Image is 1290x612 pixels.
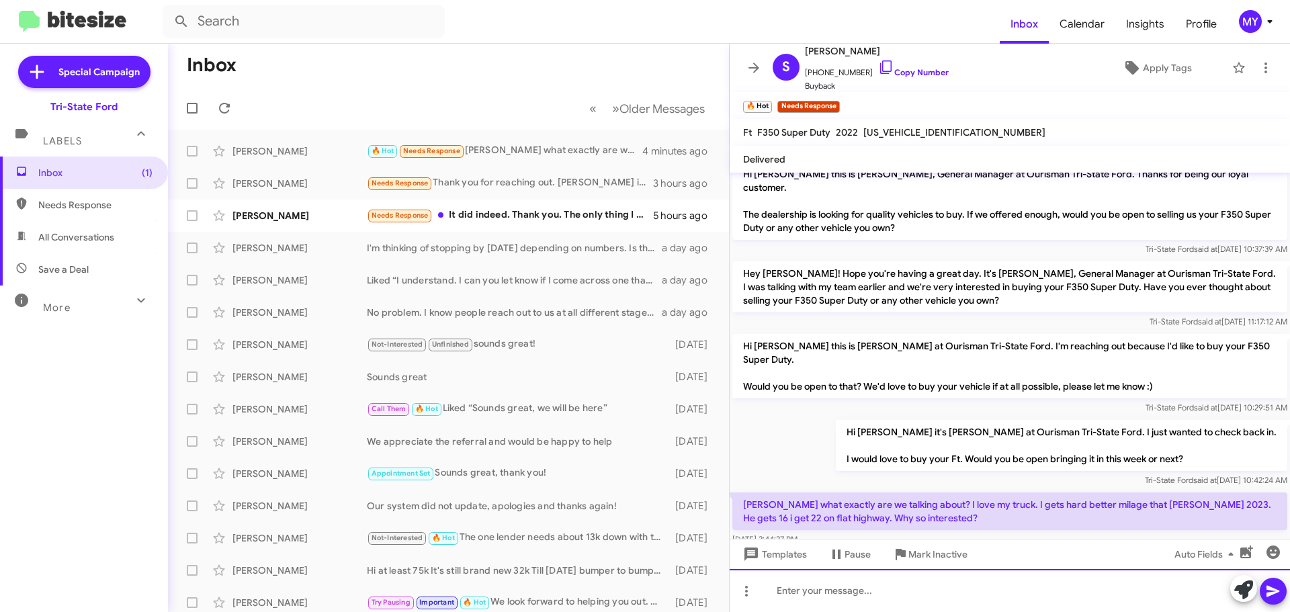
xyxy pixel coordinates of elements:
[878,67,949,77] a: Copy Number
[1194,402,1217,412] span: said at
[845,542,871,566] span: Pause
[1088,56,1225,80] button: Apply Tags
[415,404,438,413] span: 🔥 Hot
[232,209,367,222] div: [PERSON_NAME]
[881,542,978,566] button: Mark Inactive
[604,95,713,122] button: Next
[653,209,718,222] div: 5 hours ago
[805,59,949,79] span: [PHONE_NUMBER]
[367,466,669,481] div: Sounds great, thank you!
[863,126,1045,138] span: [US_VEHICLE_IDENTIFICATION_NUMBER]
[669,499,718,513] div: [DATE]
[367,208,653,223] div: It did indeed. Thank you. The only thing I have realized was the car has no floor mats. I'm not s...
[642,144,718,158] div: 4 minutes ago
[582,95,713,122] nav: Page navigation example
[589,100,597,117] span: «
[232,144,367,158] div: [PERSON_NAME]
[732,534,798,544] span: [DATE] 3:44:37 PM
[43,135,82,147] span: Labels
[38,263,89,276] span: Save a Deal
[1194,244,1217,254] span: said at
[367,306,662,319] div: No problem. I know people reach out to us at all different stages of the shopping process. Do you...
[743,153,785,165] span: Delivered
[18,56,150,88] a: Special Campaign
[1175,5,1228,44] a: Profile
[732,492,1287,530] p: [PERSON_NAME] what exactly are we talking about? I love my truck. I gets hard better milage that ...
[372,404,406,413] span: Call Them
[653,177,718,190] div: 3 hours ago
[730,542,818,566] button: Templates
[367,530,669,545] div: The one lender needs about 13k down with the negative equity to purchase the 2019
[232,338,367,351] div: [PERSON_NAME]
[232,564,367,577] div: [PERSON_NAME]
[669,467,718,480] div: [DATE]
[669,435,718,448] div: [DATE]
[232,596,367,609] div: [PERSON_NAME]
[372,469,431,478] span: Appointment Set
[1164,542,1250,566] button: Auto Fields
[367,499,669,513] div: Our system did not update, apologies and thanks again!
[232,306,367,319] div: [PERSON_NAME]
[1146,244,1287,254] span: Tri-State Ford [DATE] 10:37:39 AM
[232,531,367,545] div: [PERSON_NAME]
[805,79,949,93] span: Buyback
[1143,56,1192,80] span: Apply Tags
[669,370,718,384] div: [DATE]
[805,43,949,59] span: [PERSON_NAME]
[612,100,619,117] span: »
[367,370,669,384] div: Sounds great
[232,241,367,255] div: [PERSON_NAME]
[367,401,669,417] div: Liked “Sounds great, we will be here”
[669,338,718,351] div: [DATE]
[43,302,71,314] span: More
[58,65,140,79] span: Special Campaign
[419,598,454,607] span: Important
[367,435,669,448] div: We appreciate the referral and would be happy to help
[1115,5,1175,44] a: Insights
[367,564,669,577] div: Hi at least 75k It's still brand new 32k Till [DATE] bumper to bumper warranty
[732,334,1287,398] p: Hi [PERSON_NAME] this is [PERSON_NAME] at Ourisman Tri-State Ford. I'm reaching out because I'd l...
[1198,316,1221,326] span: said at
[732,261,1287,312] p: Hey [PERSON_NAME]! Hope you're having a great day. It's [PERSON_NAME], General Manager at Ourisma...
[367,337,669,352] div: sounds great!
[372,179,429,187] span: Needs Response
[662,306,718,319] div: a day ago
[1145,475,1287,485] span: Tri-State Ford [DATE] 10:42:24 AM
[232,467,367,480] div: [PERSON_NAME]
[163,5,445,38] input: Search
[367,143,642,159] div: [PERSON_NAME] what exactly are we talking about? I love my truck. I gets hard better milage that ...
[367,175,653,191] div: Thank you for reaching out. [PERSON_NAME] is great. I have too much negative equity right now so ...
[757,126,830,138] span: F350 Super Duty
[372,146,394,155] span: 🔥 Hot
[367,273,662,287] div: Liked “I understand. I can you let know if I come across one that matches what you're looking for.”
[740,542,807,566] span: Templates
[367,241,662,255] div: I'm thinking of stopping by [DATE] depending on numbers. Is the car certified and have a warranty?
[142,166,153,179] span: (1)
[669,564,718,577] div: [DATE]
[38,166,153,179] span: Inbox
[669,402,718,416] div: [DATE]
[372,598,411,607] span: Try Pausing
[908,542,967,566] span: Mark Inactive
[50,100,118,114] div: Tri-State Ford
[836,126,858,138] span: 2022
[1000,5,1049,44] a: Inbox
[777,101,839,113] small: Needs Response
[818,542,881,566] button: Pause
[1239,10,1262,33] div: MY
[403,146,460,155] span: Needs Response
[581,95,605,122] button: Previous
[38,198,153,212] span: Needs Response
[187,54,236,76] h1: Inbox
[1146,402,1287,412] span: Tri-State Ford [DATE] 10:29:51 AM
[232,177,367,190] div: [PERSON_NAME]
[432,340,469,349] span: Unfinished
[662,273,718,287] div: a day ago
[372,211,429,220] span: Needs Response
[372,533,423,542] span: Not-Interested
[669,596,718,609] div: [DATE]
[1193,475,1217,485] span: said at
